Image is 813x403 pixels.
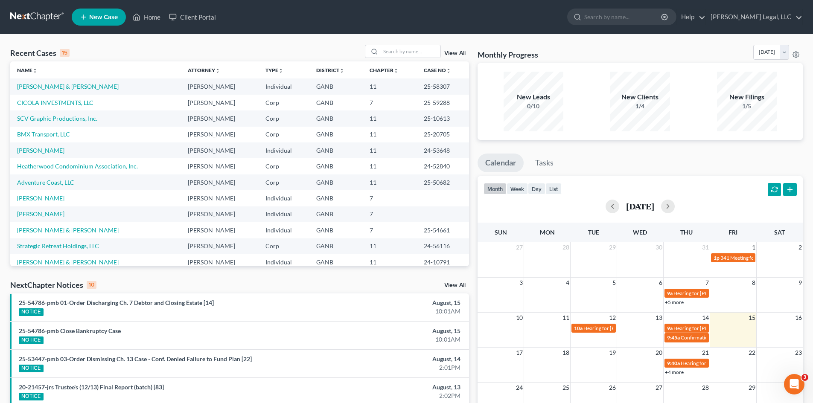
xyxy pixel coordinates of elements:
[608,313,617,323] span: 12
[309,190,363,206] td: GANB
[658,278,663,288] span: 6
[259,190,309,206] td: Individual
[681,360,747,366] span: Hearing for [PERSON_NAME]
[714,255,720,261] span: 1p
[608,242,617,252] span: 29
[701,348,710,358] span: 21
[181,222,259,238] td: [PERSON_NAME]
[19,383,164,391] a: 20-21457-jrs Trustee's (12/13) Final Report (batch) [83]
[215,68,220,73] i: unfold_more
[181,127,259,142] td: [PERSON_NAME]
[655,348,663,358] span: 20
[444,50,466,56] a: View All
[515,348,524,358] span: 17
[680,229,693,236] span: Thu
[309,142,363,158] td: GANB
[608,383,617,393] span: 26
[626,202,654,211] h2: [DATE]
[667,360,680,366] span: 9:40a
[319,363,460,372] div: 2:01PM
[181,95,259,110] td: [PERSON_NAME]
[717,92,777,102] div: New Filings
[515,242,524,252] span: 27
[19,393,44,400] div: NOTICE
[165,9,220,25] a: Client Portal
[19,299,214,306] a: 25-54786-pmb 01-Order Discharging Ch. 7 Debtor and Closing Estate [14]
[519,278,524,288] span: 3
[774,229,785,236] span: Sat
[417,127,469,142] td: 25-20705
[259,95,309,110] td: Corp
[181,174,259,190] td: [PERSON_NAME]
[363,95,417,110] td: 7
[794,348,803,358] span: 23
[794,313,803,323] span: 16
[504,102,563,110] div: 0/10
[181,158,259,174] td: [PERSON_NAME]
[309,206,363,222] td: GANB
[515,313,524,323] span: 10
[259,158,309,174] td: Corp
[424,67,451,73] a: Case Nounfold_more
[259,254,309,270] td: Individual
[19,365,44,372] div: NOTICE
[417,95,469,110] td: 25-59288
[798,242,803,252] span: 2
[188,67,220,73] a: Attorneyunfold_more
[17,226,119,234] a: [PERSON_NAME] & [PERSON_NAME]
[10,280,96,290] div: NextChapter Notices
[417,158,469,174] td: 24-52840
[417,174,469,190] td: 25-50682
[259,174,309,190] td: Corp
[655,313,663,323] span: 13
[309,254,363,270] td: GANB
[655,383,663,393] span: 27
[417,254,469,270] td: 24-10791
[17,99,93,106] a: CICOLA INVESTMENTS, LLC
[528,183,545,194] button: day
[181,142,259,158] td: [PERSON_NAME]
[17,179,74,186] a: Adventure Coast, LLC
[507,183,528,194] button: week
[363,222,417,238] td: 7
[363,78,417,94] td: 11
[665,299,684,305] a: +5 more
[801,374,808,381] span: 3
[309,78,363,94] td: GANB
[17,83,119,90] a: [PERSON_NAME] & [PERSON_NAME]
[495,229,507,236] span: Sun
[363,206,417,222] td: 7
[309,174,363,190] td: GANB
[701,383,710,393] span: 28
[610,92,670,102] div: New Clients
[444,282,466,288] a: View All
[478,49,538,60] h3: Monthly Progress
[19,355,252,362] a: 25-53447-pmb 03-Order Dismissing Ch. 13 Case - Conf. Denied Failure to Fund Plan [22]
[665,369,684,375] a: +4 more
[608,348,617,358] span: 19
[319,299,460,307] div: August, 15
[574,325,583,331] span: 10a
[381,45,440,58] input: Search by name...
[562,383,570,393] span: 25
[748,348,756,358] span: 22
[259,142,309,158] td: Individual
[17,115,97,122] a: SCV Graphic Productions, Inc.
[19,327,121,334] a: 25-54786-pmb Close Bankruptcy Case
[363,110,417,126] td: 11
[705,278,710,288] span: 7
[478,154,524,172] a: Calendar
[562,242,570,252] span: 28
[748,313,756,323] span: 15
[87,281,96,289] div: 10
[309,110,363,126] td: GANB
[784,374,804,394] iframe: Intercom live chat
[319,391,460,400] div: 2:02PM
[19,336,44,344] div: NOTICE
[583,325,691,331] span: Hearing for [PERSON_NAME] [PERSON_NAME]
[417,238,469,254] td: 24-56116
[181,190,259,206] td: [PERSON_NAME]
[319,307,460,316] div: 10:01AM
[319,355,460,363] div: August, 14
[667,325,673,331] span: 9a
